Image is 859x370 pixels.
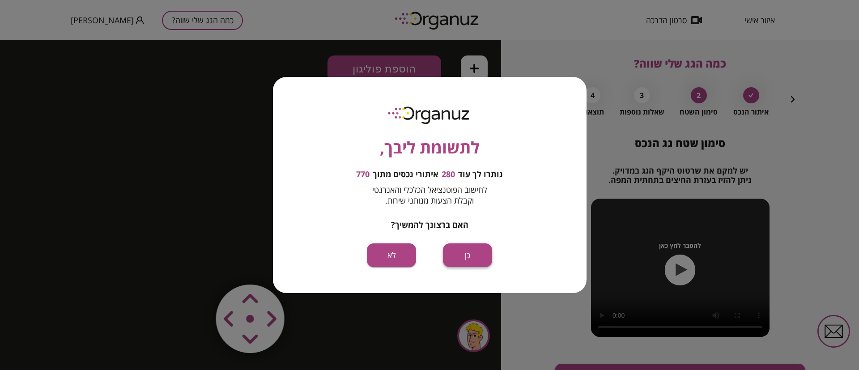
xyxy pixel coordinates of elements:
img: vector-smart-object-copy.png [197,225,304,332]
button: לא [367,243,416,267]
span: 280 [442,170,455,179]
span: האם ברצונך להמשיך? [391,219,468,230]
button: כן [443,243,492,267]
span: נותרו לך עוד [458,170,503,179]
img: logo [382,103,477,127]
span: איתורי נכסים מתוך [373,170,438,179]
span: 770 [356,170,370,179]
span: לתשומת ליבך, [380,136,480,160]
span: לחישוב הפוטנציאל הכלכלי והאנרגטי וקבלת הצעות מנותני שירות. [372,184,487,206]
button: הוספת פוליגון [327,15,441,42]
